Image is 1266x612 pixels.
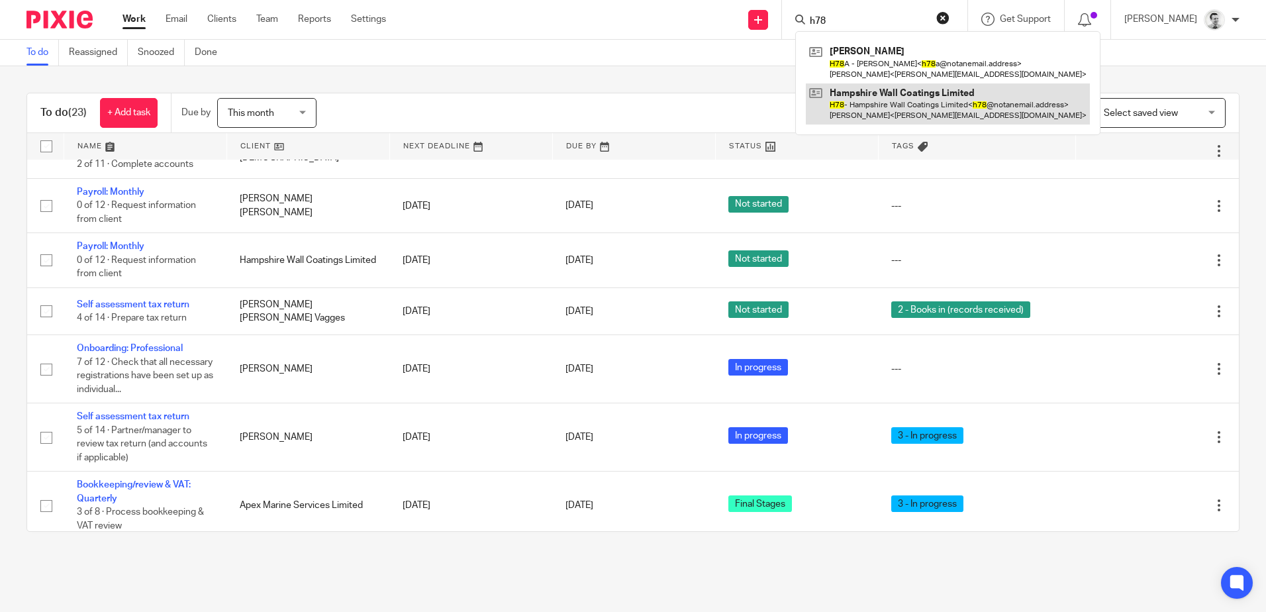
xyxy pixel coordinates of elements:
[77,160,193,170] span: 2 of 11 · Complete accounts
[77,242,144,251] a: Payroll: Monthly
[226,233,389,287] td: Hampshire Wall Coatings Limited
[1124,13,1197,26] p: [PERSON_NAME]
[389,472,552,540] td: [DATE]
[77,313,187,323] span: 4 of 14 · Prepare tax return
[728,301,789,318] span: Not started
[100,98,158,128] a: + Add task
[728,359,788,376] span: In progress
[389,179,552,233] td: [DATE]
[69,40,128,66] a: Reassigned
[936,11,950,25] button: Clear
[77,426,207,462] span: 5 of 14 · Partner/manager to review tax return (and accounts if applicable)
[122,13,146,26] a: Work
[26,11,93,28] img: Pixie
[298,13,331,26] a: Reports
[728,196,789,213] span: Not started
[389,233,552,287] td: [DATE]
[892,142,914,150] span: Tags
[1104,109,1178,118] span: Select saved view
[226,335,389,403] td: [PERSON_NAME]
[891,362,1063,376] div: ---
[565,256,593,265] span: [DATE]
[77,344,183,353] a: Onboarding: Professional
[728,427,788,444] span: In progress
[226,179,389,233] td: [PERSON_NAME] [PERSON_NAME]
[891,254,1063,267] div: ---
[389,287,552,334] td: [DATE]
[226,472,389,540] td: Apex Marine Services Limited
[77,507,204,531] span: 3 of 8 · Process bookkeeping & VAT review
[226,403,389,472] td: [PERSON_NAME]
[728,250,789,267] span: Not started
[565,307,593,316] span: [DATE]
[728,495,792,512] span: Final Stages
[891,427,963,444] span: 3 - In progress
[256,13,278,26] a: Team
[1204,9,1225,30] img: Andy_2025.jpg
[77,412,189,421] a: Self assessment tax return
[565,433,593,442] span: [DATE]
[40,106,87,120] h1: To do
[891,301,1030,318] span: 2 - Books in (records received)
[1000,15,1051,24] span: Get Support
[228,109,274,118] span: This month
[891,199,1063,213] div: ---
[565,501,593,510] span: [DATE]
[195,40,227,66] a: Done
[891,495,963,512] span: 3 - In progress
[565,201,593,211] span: [DATE]
[77,187,144,197] a: Payroll: Monthly
[77,480,191,503] a: Bookkeeping/review & VAT: Quarterly
[77,256,196,279] span: 0 of 12 · Request information from client
[808,16,928,28] input: Search
[77,300,189,309] a: Self assessment tax return
[77,201,196,225] span: 0 of 12 · Request information from client
[389,335,552,403] td: [DATE]
[68,107,87,118] span: (23)
[26,40,59,66] a: To do
[351,13,386,26] a: Settings
[389,403,552,472] td: [DATE]
[166,13,187,26] a: Email
[138,40,185,66] a: Snoozed
[77,358,213,394] span: 7 of 12 · Check that all necessary registrations have been set up as individual...
[226,287,389,334] td: [PERSON_NAME] [PERSON_NAME] Vagges
[565,364,593,374] span: [DATE]
[181,106,211,119] p: Due by
[207,13,236,26] a: Clients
